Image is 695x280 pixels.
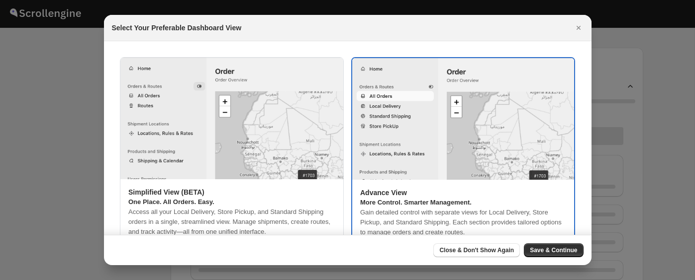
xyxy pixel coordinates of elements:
[360,208,566,237] p: Gain detailed control with separate views for Local Delivery, Store Pickup, and Standard Shipping...
[112,23,242,33] h2: Select Your Preferable Dashboard View
[352,58,574,180] img: legacy
[433,243,520,257] button: Close & Don't Show Again
[439,246,514,254] span: Close & Don't Show Again
[360,198,566,208] p: More Control. Smarter Management.
[120,58,343,179] img: simplified
[360,188,566,198] p: Advance View
[128,207,335,237] p: Access all your Local Delivery, Store Pickup, and Standard Shipping orders in a single, streamlin...
[530,246,577,254] span: Save & Continue
[524,243,583,257] button: Save & Continue
[128,197,335,207] p: One Place. All Orders. Easy.
[128,187,335,197] p: Simplified View (BETA)
[572,21,586,35] button: Close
